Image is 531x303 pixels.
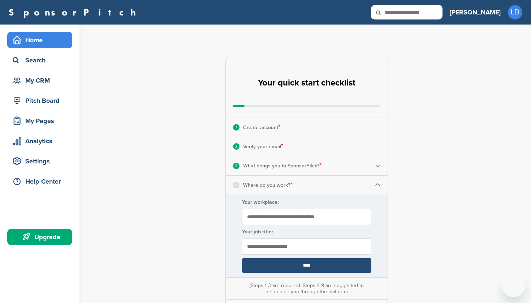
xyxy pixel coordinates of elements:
p: Verify your email [243,142,283,151]
div: Settings [11,155,72,168]
a: My Pages [7,113,72,129]
h3: [PERSON_NAME] [450,7,501,17]
h2: Your quick start checklist [258,75,355,91]
a: My CRM [7,72,72,89]
img: Checklist arrow 1 [375,182,380,188]
a: Home [7,32,72,48]
a: SponsorPitch [9,8,141,17]
label: Your job title: [242,229,371,235]
a: Upgrade [7,229,72,245]
div: Pitch Board [11,94,72,107]
a: Pitch Board [7,92,72,109]
div: (Steps 1-3 are required. Steps 4-9 are suggested to help guide you through the platform) [248,282,366,295]
div: 3 [233,163,239,169]
p: Create account [243,123,280,132]
a: Search [7,52,72,69]
a: [PERSON_NAME] [450,4,501,20]
div: 4 [233,182,239,188]
label: Your workplace: [242,199,371,205]
div: Analytics [11,135,72,148]
div: Search [11,54,72,67]
p: What brings you to SponsorPitch? [243,161,321,170]
img: Checklist arrow 2 [375,163,380,168]
p: Where do you work? [243,180,292,190]
div: Help Center [11,175,72,188]
div: My CRM [11,74,72,87]
iframe: Knop om het berichtenvenster te openen [502,274,525,297]
div: My Pages [11,114,72,127]
div: Upgrade [11,230,72,243]
div: 2 [233,143,239,150]
a: Settings [7,153,72,170]
div: 1 [233,124,239,131]
span: LD [508,5,522,19]
a: Analytics [7,133,72,149]
div: Home [11,34,72,47]
a: Help Center [7,173,72,190]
